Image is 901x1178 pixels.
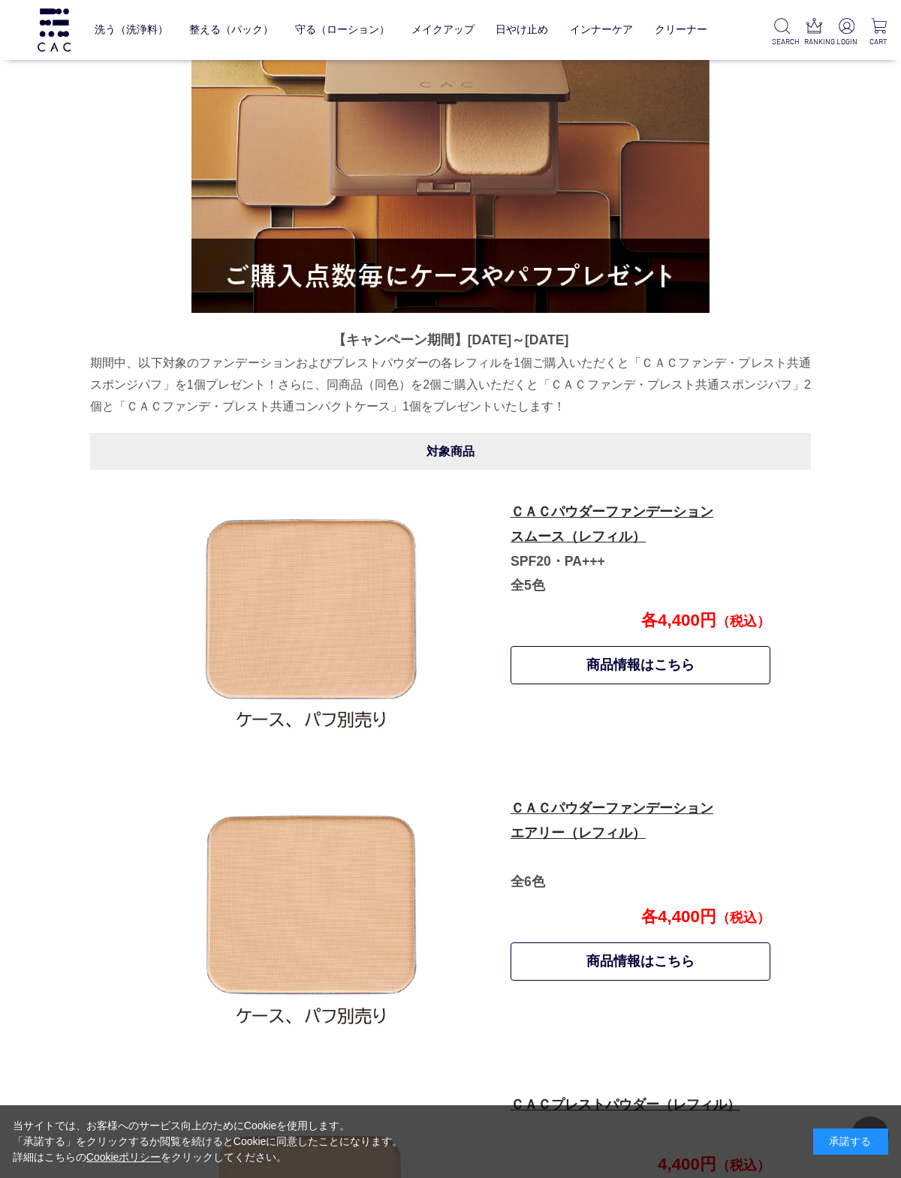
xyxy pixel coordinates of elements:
[511,942,770,981] a: 商品情報はこちら
[772,36,792,47] p: SEARCH
[869,36,889,47] p: CART
[804,36,824,47] p: RANKING
[509,611,770,631] p: 各4,400円
[570,12,633,47] a: インナーケア
[180,785,443,1047] img: 060211.jpg
[836,18,857,47] a: LOGIN
[716,614,770,629] span: （税込）
[411,12,475,47] a: メイクアップ
[90,433,811,470] div: 対象商品
[813,1128,888,1155] div: 承諾する
[35,8,73,51] img: logo
[511,500,769,597] p: SPF20・PA+++ 全5色
[509,907,770,927] p: 各4,400円
[655,12,707,47] a: クリーナー
[13,1118,403,1165] div: 当サイトでは、お客様へのサービス向上のためにCookieを使用します。 「承諾する」をクリックするか閲覧を続けるとCookieに同意したことになります。 詳細はこちらの をクリックしてください。
[804,18,824,47] a: RANKING
[496,12,548,47] a: 日やけ止め
[511,801,713,840] a: ＣＡＣパウダーファンデーションエアリー（レフィル）
[836,36,857,47] p: LOGIN
[86,1151,161,1163] a: Cookieポリシー
[869,18,889,47] a: CART
[295,12,390,47] a: 守る（ローション）
[90,328,811,352] p: 【キャンペーン期間】[DATE]～[DATE]
[716,910,770,925] span: （税込）
[511,646,770,684] a: 商品情報はこちら
[95,12,168,47] a: 洗う（洗浄料）
[180,488,443,751] img: 060201.jpg
[189,12,273,47] a: 整える（パック）
[772,18,792,47] a: SEARCH
[511,796,769,894] p: 全6色
[511,1097,740,1112] a: ＣＡＣプレストパウダー（レフィル）
[90,352,811,418] p: 期間中、以下対象のファンデーションおよびプレストパウダーの各レフィルを1個ご購入いただくと「ＣＡＣファンデ・プレスト共通スポンジパフ」を1個プレゼント！さらに、同商品（同色）を2個ご購入いただく...
[511,504,713,544] a: ＣＡＣパウダーファンデーションスムース（レフィル）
